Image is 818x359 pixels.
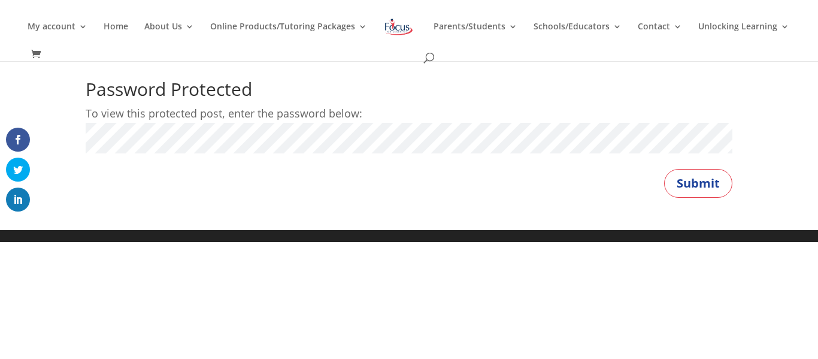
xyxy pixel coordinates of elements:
[664,169,732,198] button: Submit
[434,22,517,50] a: Parents/Students
[104,22,128,50] a: Home
[28,22,87,50] a: My account
[383,16,414,38] img: Focus on Learning
[144,22,194,50] a: About Us
[698,22,789,50] a: Unlocking Learning
[210,22,367,50] a: Online Products/Tutoring Packages
[534,22,622,50] a: Schools/Educators
[638,22,682,50] a: Contact
[86,80,732,104] h1: Password Protected
[86,104,732,123] p: To view this protected post, enter the password below:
